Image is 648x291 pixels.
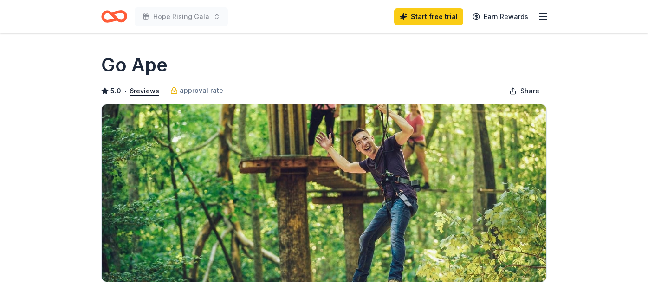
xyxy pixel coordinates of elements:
span: Share [520,85,539,97]
a: Earn Rewards [467,8,534,25]
h1: Go Ape [101,52,168,78]
span: 5.0 [110,85,121,97]
button: 6reviews [130,85,159,97]
span: Hope Rising Gala [153,11,209,22]
button: Hope Rising Gala [135,7,228,26]
img: Image for Go Ape [102,104,546,282]
a: approval rate [170,85,223,96]
a: Home [101,6,127,27]
span: • [124,87,127,95]
span: approval rate [180,85,223,96]
button: Share [502,82,547,100]
a: Start free trial [394,8,463,25]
